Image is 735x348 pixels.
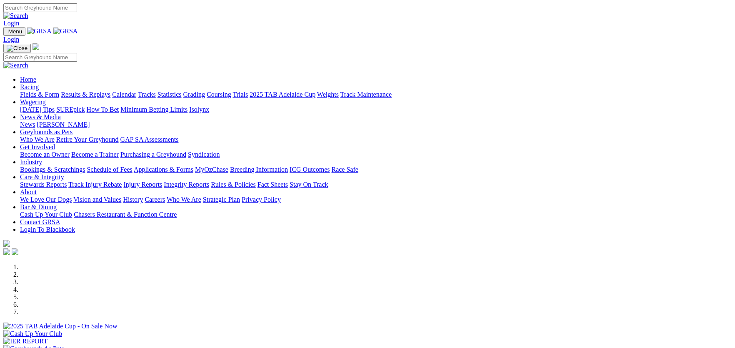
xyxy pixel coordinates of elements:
div: News & Media [20,121,732,128]
a: Weights [317,91,339,98]
a: Who We Are [167,196,201,203]
button: Toggle navigation [3,44,31,53]
img: twitter.svg [12,248,18,255]
a: Who We Are [20,136,55,143]
img: IER REPORT [3,338,47,345]
a: Coursing [207,91,231,98]
a: Calendar [112,91,136,98]
img: Cash Up Your Club [3,330,62,338]
a: News [20,121,35,128]
a: Home [20,76,36,83]
a: Get Involved [20,143,55,150]
a: Vision and Values [73,196,121,203]
a: Statistics [157,91,182,98]
a: Careers [145,196,165,203]
a: Purchasing a Greyhound [120,151,186,158]
a: Fact Sheets [257,181,288,188]
a: How To Bet [87,106,119,113]
img: logo-grsa-white.png [3,240,10,247]
a: Login [3,20,19,27]
a: MyOzChase [195,166,228,173]
img: GRSA [27,28,52,35]
img: Close [7,45,27,52]
a: Care & Integrity [20,173,64,180]
img: facebook.svg [3,248,10,255]
div: About [20,196,732,203]
div: Care & Integrity [20,181,732,188]
span: Menu [8,28,22,35]
a: Grading [183,91,205,98]
a: Isolynx [189,106,209,113]
a: Fields & Form [20,91,59,98]
a: Become an Owner [20,151,70,158]
a: Cash Up Your Club [20,211,72,218]
a: Trials [232,91,248,98]
a: Become a Trainer [71,151,119,158]
a: Industry [20,158,42,165]
a: We Love Our Dogs [20,196,72,203]
a: Stay On Track [290,181,328,188]
a: Greyhounds as Pets [20,128,72,135]
a: Stewards Reports [20,181,67,188]
div: Industry [20,166,732,173]
div: Bar & Dining [20,211,732,218]
a: Rules & Policies [211,181,256,188]
a: Bookings & Scratchings [20,166,85,173]
a: Track Injury Rebate [68,181,122,188]
div: Wagering [20,106,732,113]
input: Search [3,53,77,62]
button: Toggle navigation [3,27,25,36]
a: Bar & Dining [20,203,57,210]
img: logo-grsa-white.png [32,43,39,50]
img: GRSA [53,28,78,35]
a: Breeding Information [230,166,288,173]
a: [PERSON_NAME] [37,121,90,128]
img: 2025 TAB Adelaide Cup - On Sale Now [3,323,117,330]
a: Tracks [138,91,156,98]
a: GAP SA Assessments [120,136,179,143]
a: Results & Replays [61,91,110,98]
a: Login [3,36,19,43]
a: SUREpick [56,106,85,113]
img: Search [3,62,28,69]
a: Wagering [20,98,46,105]
a: Privacy Policy [242,196,281,203]
a: Injury Reports [123,181,162,188]
a: News & Media [20,113,61,120]
input: Search [3,3,77,12]
a: History [123,196,143,203]
a: Contact GRSA [20,218,60,225]
a: Race Safe [331,166,358,173]
a: Login To Blackbook [20,226,75,233]
a: Syndication [188,151,220,158]
div: Greyhounds as Pets [20,136,732,143]
a: About [20,188,37,195]
a: Integrity Reports [164,181,209,188]
a: ICG Outcomes [290,166,330,173]
div: Racing [20,91,732,98]
a: [DATE] Tips [20,106,55,113]
div: Get Involved [20,151,732,158]
a: Minimum Betting Limits [120,106,187,113]
a: Chasers Restaurant & Function Centre [74,211,177,218]
a: Strategic Plan [203,196,240,203]
a: Track Maintenance [340,91,392,98]
img: Search [3,12,28,20]
a: 2025 TAB Adelaide Cup [250,91,315,98]
a: Retire Your Greyhound [56,136,119,143]
a: Racing [20,83,39,90]
a: Schedule of Fees [87,166,132,173]
a: Applications & Forms [134,166,193,173]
